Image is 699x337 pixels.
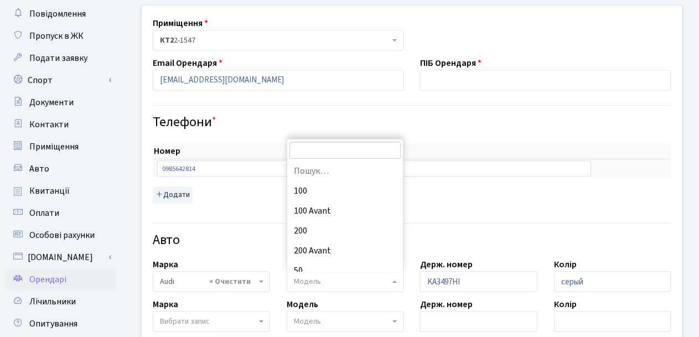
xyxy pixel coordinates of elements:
a: Документи [6,91,116,113]
a: Подати заявку [6,47,116,69]
span: Audi [160,276,256,287]
h4: Авто [153,232,671,248]
a: Пропуск в ЖК [6,25,116,47]
span: Контакти [29,118,69,131]
span: Особові рахунки [29,229,95,241]
label: ПІБ Орендаря [420,56,481,70]
li: 200 Avant [287,241,403,261]
label: Модель [287,298,318,311]
h4: Телефони [153,115,671,131]
th: Номер [153,143,596,159]
span: Орендарі [29,273,66,286]
a: Оплати [6,202,116,224]
a: Контакти [6,113,116,136]
span: <b>КТ2</b>&nbsp;&nbsp;&nbsp;2-1547 [160,35,390,46]
a: Орендарі [6,268,116,291]
b: КТ2 [160,35,174,46]
span: Модель [294,276,321,287]
span: Квитанції [29,185,70,197]
li: Пошук… [287,161,403,181]
span: Авто [29,163,49,175]
span: Вибрати запис [160,316,210,327]
label: Колір [554,258,577,271]
span: Опитування [29,318,77,330]
a: [DOMAIN_NAME] [6,246,116,268]
a: Опитування [6,313,116,335]
label: Приміщення [153,17,208,30]
span: Приміщення [29,141,79,153]
label: Марка [153,258,178,271]
a: Приміщення [6,136,116,158]
label: Держ. номер [420,298,473,311]
a: Квитанції [6,180,116,202]
span: Повідомлення [29,8,86,20]
a: Спорт [6,69,116,91]
label: Колір [554,298,577,311]
label: Марка [153,298,178,311]
span: Подати заявку [29,52,87,64]
a: Повідомлення [6,3,116,25]
label: Держ. номер [420,258,473,271]
label: Email Орендаря [153,56,222,70]
span: Оплати [29,207,59,219]
button: Додати [153,186,193,204]
span: Видалити всі елементи [209,276,251,287]
li: 100 [287,181,403,201]
span: Документи [29,96,74,108]
li: 100 Avant [287,201,403,221]
li: 200 [287,221,403,241]
a: Лічильники [6,291,116,313]
span: Audi [153,271,270,292]
span: Пропуск в ЖК [29,30,84,42]
span: <b>КТ2</b>&nbsp;&nbsp;&nbsp;2-1547 [153,30,403,51]
span: Модель [294,316,321,327]
input: Буде використано в якості логіна [153,70,403,91]
li: 50 [287,261,403,281]
a: Авто [6,158,116,180]
span: Лічильники [29,295,76,308]
a: Особові рахунки [6,224,116,246]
